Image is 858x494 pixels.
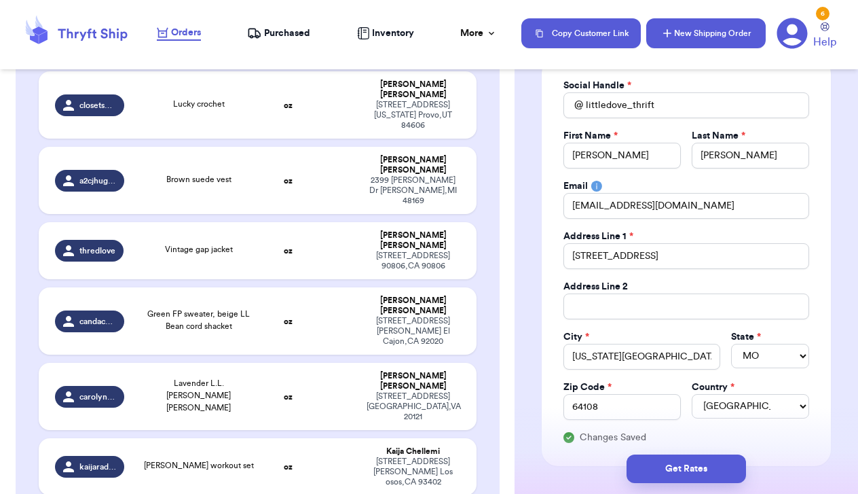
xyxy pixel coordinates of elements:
span: thredlove [79,245,115,256]
span: Orders [171,26,201,39]
label: Last Name [692,129,745,143]
div: @ [563,92,583,118]
label: State [731,330,761,344]
a: Purchased [247,27,310,40]
span: Vintage gap jacket [165,245,233,253]
span: Green FP sweater, beige LL Bean cord shacket [147,310,250,330]
label: City [563,330,589,344]
div: 2399 [PERSON_NAME] Dr [PERSON_NAME] , MI 48169 [367,175,460,206]
div: [PERSON_NAME] [PERSON_NAME] [367,296,460,316]
label: Address Line 1 [563,230,633,243]
span: candacedavisyall [79,316,117,327]
span: closetsbykels [79,100,117,111]
span: Lavender L.L. [PERSON_NAME] [PERSON_NAME] [166,379,231,412]
a: Help [813,22,836,50]
strong: oz [284,101,293,109]
div: 6 [816,7,829,20]
button: Get Rates [627,455,746,483]
button: New Shipping Order [646,18,766,48]
span: Lucky crochet [173,100,225,108]
div: [STREET_ADDRESS][PERSON_NAME] El Cajon , CA 92020 [367,316,460,347]
span: Help [813,34,836,50]
div: Kaija Chellemi [367,446,460,457]
div: More [460,27,497,40]
span: carolyn_k5 [79,391,117,402]
div: [STREET_ADDRESS] 90806 , CA 90806 [367,251,460,271]
input: 12345 [563,394,681,420]
span: a2cjhughes [79,175,117,186]
div: [PERSON_NAME] [PERSON_NAME] [367,155,460,175]
div: [STREET_ADDRESS][PERSON_NAME] Los osos , CA 93402 [367,457,460,487]
strong: oz [284,317,293,325]
label: Address Line 2 [563,280,628,294]
strong: oz [284,247,293,255]
button: Copy Customer Link [521,18,641,48]
span: Inventory [372,27,414,40]
div: [PERSON_NAME] [PERSON_NAME] [367,230,460,251]
label: Social Handle [563,79,631,92]
span: kaijarader [79,461,117,472]
span: Brown suede vest [166,175,231,183]
div: [PERSON_NAME] [PERSON_NAME] [367,371,460,391]
strong: oz [284,177,293,185]
span: [PERSON_NAME] workout set [144,461,254,470]
span: Purchased [264,27,310,40]
label: Email [563,179,588,193]
div: [STREET_ADDRESS][US_STATE] Provo , UT 84606 [367,100,460,130]
strong: oz [284,393,293,401]
span: Changes Saved [580,431,646,444]
a: 6 [777,18,808,49]
label: Zip Code [563,381,612,394]
label: First Name [563,129,618,143]
a: Inventory [357,27,414,40]
a: Orders [157,26,201,41]
div: [STREET_ADDRESS] [GEOGRAPHIC_DATA] , VA 20121 [367,391,460,422]
label: Country [692,381,734,394]
strong: oz [284,463,293,471]
div: [PERSON_NAME] [PERSON_NAME] [367,80,460,100]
